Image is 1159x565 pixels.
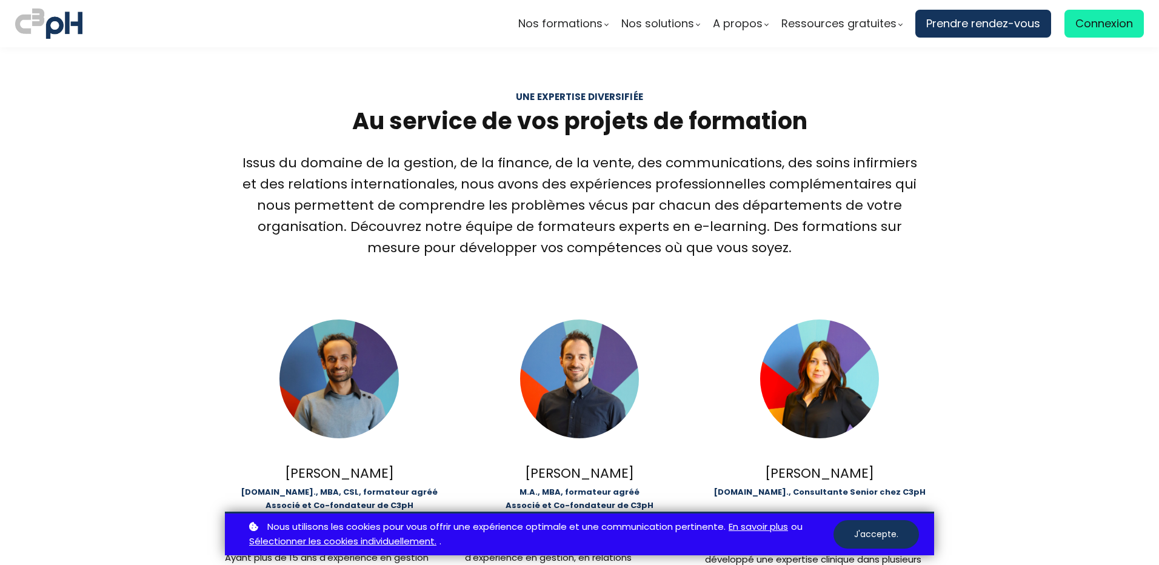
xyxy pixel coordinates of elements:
[713,15,763,33] span: A propos
[518,15,603,33] span: Nos formations
[225,463,453,484] div: [PERSON_NAME]
[240,152,919,259] div: Issus du domaine de la gestion, de la finance, de la vente, des communications, des soins infirmi...
[1075,15,1133,33] span: Connexion
[926,15,1040,33] span: Prendre rendez-vous
[1064,10,1144,38] a: Connexion
[621,15,694,33] span: Nos solutions
[465,463,693,484] div: [PERSON_NAME]
[249,534,436,549] a: Sélectionner les cookies individuellement.
[506,486,653,511] b: M.A., MBA, formateur agréé Associé et Co-fondateur de C3pH
[833,520,919,549] button: J'accepte.
[240,90,919,104] div: Une expertise diversifiée
[705,463,934,484] div: [PERSON_NAME]
[781,15,897,33] span: Ressources gratuites
[713,486,926,498] b: [DOMAIN_NAME]., Consultante Senior chez C3pH
[267,520,726,535] span: Nous utilisons les cookies pour vous offrir une expérience optimale et une communication pertinente.
[241,486,438,511] b: [DOMAIN_NAME]., MBA, CSL, formateur agréé Associé et Co-fondateur de C3pH
[915,10,1051,38] a: Prendre rendez-vous
[240,105,919,136] h2: Au service de vos projets de formation
[246,520,833,550] p: ou .
[729,520,788,535] a: En savoir plus
[15,6,82,41] img: logo C3PH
